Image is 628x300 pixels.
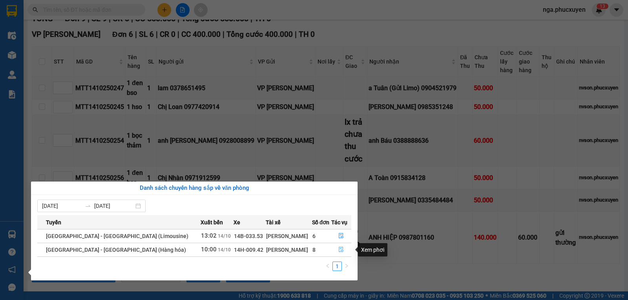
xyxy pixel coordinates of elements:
li: 1 [332,262,342,271]
span: Xe [234,218,240,227]
button: right [342,262,351,271]
span: [GEOGRAPHIC_DATA] - [GEOGRAPHIC_DATA] (Limousine) [46,233,188,239]
span: 6 [312,233,316,239]
span: Tài xế [266,218,281,227]
span: Số đơn [312,218,330,227]
div: [PERSON_NAME] [266,245,311,254]
span: 14/10 [218,247,231,253]
span: file-done [338,233,344,239]
button: left [323,262,332,271]
span: swap-right [85,203,91,209]
div: Xem phơi [358,243,387,256]
span: Tác vụ [331,218,347,227]
div: Danh sách chuyến hàng sắp về văn phòng [37,184,351,193]
span: right [344,264,349,268]
span: 13:02 [201,232,217,239]
span: [GEOGRAPHIC_DATA] - [GEOGRAPHIC_DATA] (Hàng hóa) [46,247,186,253]
span: 14H-009.42 [234,247,263,253]
button: file-done [332,230,351,242]
span: Tuyến [46,218,61,227]
li: Previous Page [323,262,332,271]
span: 10:00 [201,246,217,253]
span: 14B-033.53 [234,233,263,239]
input: Đến ngày [94,202,134,210]
button: file-done [332,244,351,256]
span: Xuất bến [201,218,223,227]
span: to [85,203,91,209]
li: Next Page [342,262,351,271]
span: left [325,264,330,268]
span: file-done [338,247,344,253]
input: Từ ngày [42,202,82,210]
span: 8 [312,247,316,253]
a: 1 [333,262,341,271]
span: 14/10 [218,233,231,239]
div: [PERSON_NAME] [266,232,311,240]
